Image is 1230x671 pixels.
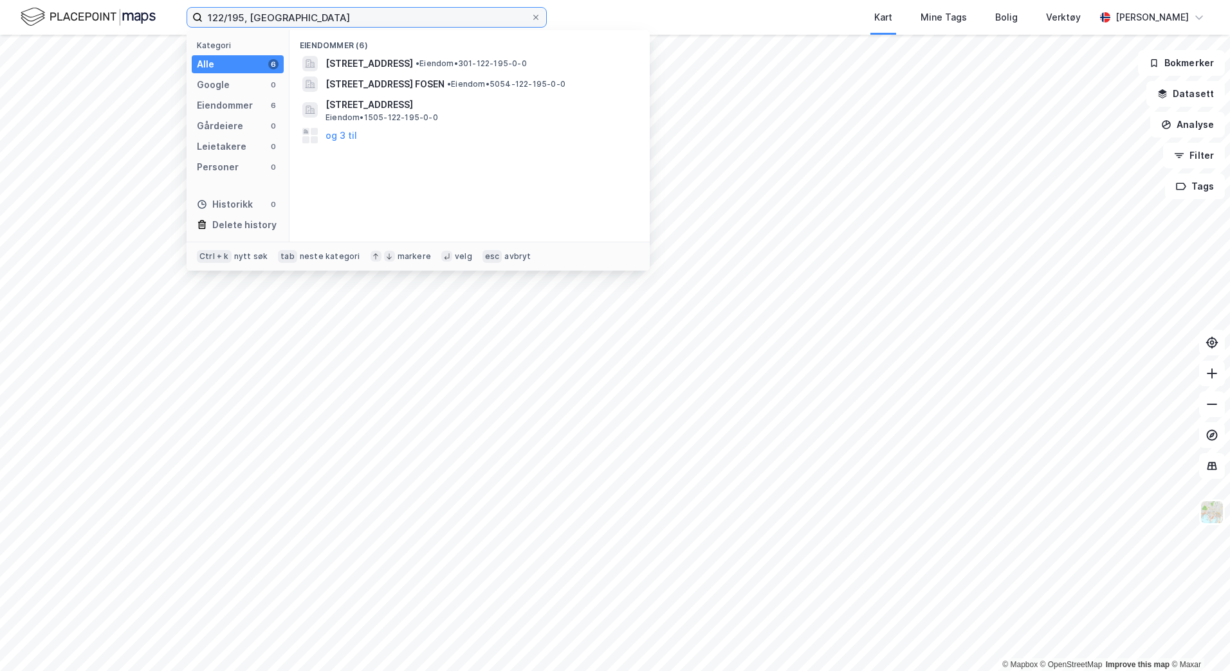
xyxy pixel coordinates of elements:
[416,58,419,68] span: •
[268,121,279,131] div: 0
[1115,10,1189,25] div: [PERSON_NAME]
[1146,81,1225,107] button: Datasett
[268,141,279,152] div: 0
[289,30,650,53] div: Eiendommer (6)
[1163,143,1225,168] button: Filter
[197,139,246,154] div: Leietakere
[504,251,531,262] div: avbryt
[326,128,357,143] button: og 3 til
[203,8,531,27] input: Søk på adresse, matrikkel, gårdeiere, leietakere eller personer
[1200,500,1224,524] img: Z
[268,199,279,210] div: 0
[1002,660,1038,669] a: Mapbox
[1166,609,1230,671] iframe: Chat Widget
[921,10,967,25] div: Mine Tags
[326,56,413,71] span: [STREET_ADDRESS]
[197,40,284,50] div: Kategori
[278,250,297,263] div: tab
[326,76,445,92] span: [STREET_ADDRESS] FOSEN
[197,98,253,113] div: Eiendommer
[447,79,451,89] span: •
[197,118,243,134] div: Gårdeiere
[197,159,239,175] div: Personer
[268,162,279,172] div: 0
[300,251,360,262] div: neste kategori
[234,251,268,262] div: nytt søk
[197,250,232,263] div: Ctrl + k
[1138,50,1225,76] button: Bokmerker
[212,217,277,233] div: Delete history
[197,197,253,212] div: Historikk
[398,251,431,262] div: markere
[1166,609,1230,671] div: Kontrollprogram for chat
[874,10,892,25] div: Kart
[1150,112,1225,138] button: Analyse
[268,80,279,90] div: 0
[455,251,472,262] div: velg
[1165,174,1225,199] button: Tags
[268,100,279,111] div: 6
[1046,10,1081,25] div: Verktøy
[482,250,502,263] div: esc
[1040,660,1103,669] a: OpenStreetMap
[447,79,565,89] span: Eiendom • 5054-122-195-0-0
[21,6,156,28] img: logo.f888ab2527a4732fd821a326f86c7f29.svg
[197,57,214,72] div: Alle
[326,112,438,123] span: Eiendom • 1505-122-195-0-0
[197,77,230,93] div: Google
[995,10,1018,25] div: Bolig
[268,59,279,69] div: 6
[326,97,634,112] span: [STREET_ADDRESS]
[416,58,527,69] span: Eiendom • 301-122-195-0-0
[1106,660,1170,669] a: Improve this map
